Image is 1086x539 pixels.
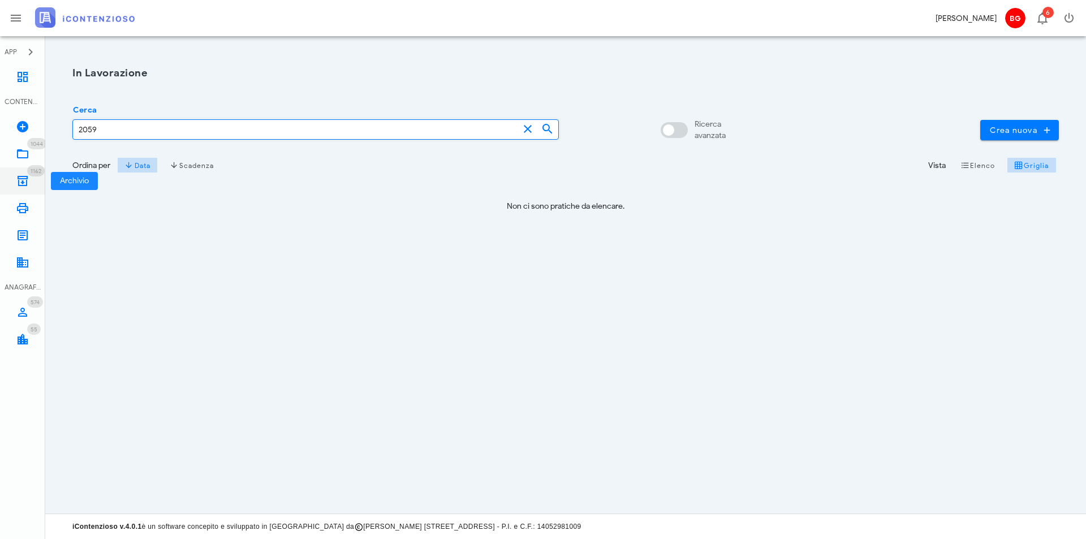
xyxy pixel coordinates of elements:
span: Distintivo [27,138,46,149]
h1: In Lavorazione [72,66,1059,81]
button: BG [1001,5,1028,32]
p: Non ci sono pratiche da elencare. [72,200,1059,212]
button: Griglia [1007,157,1057,173]
button: Distintivo [1028,5,1055,32]
button: Scadenza [162,157,222,173]
span: Data [124,161,150,170]
span: Distintivo [27,296,43,308]
button: Elenco [953,157,1002,173]
span: BG [1005,8,1025,28]
img: logo-text-2x.png [35,7,135,28]
div: [PERSON_NAME] [936,12,997,24]
span: 574 [31,299,40,306]
span: Griglia [1014,161,1049,170]
span: Crea nuova [989,125,1050,135]
span: 1162 [31,167,41,175]
div: CONTENZIOSO [5,97,41,107]
span: Distintivo [27,324,41,335]
div: ANAGRAFICA [5,282,41,292]
div: Ricerca avanzata [695,119,726,141]
div: Ordina per [72,159,110,171]
button: clear icon [521,122,535,136]
span: Scadenza [170,161,214,170]
label: Cerca [70,105,97,116]
input: Cerca [73,120,519,139]
span: Distintivo [1042,7,1054,18]
span: 1044 [31,140,43,148]
strong: iContenzioso v.4.0.1 [72,523,141,531]
button: Crea nuova [980,120,1059,140]
span: Distintivo [27,165,45,176]
span: Elenco [960,161,996,170]
span: 55 [31,326,37,333]
button: Data [117,157,158,173]
div: Vista [928,159,946,171]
